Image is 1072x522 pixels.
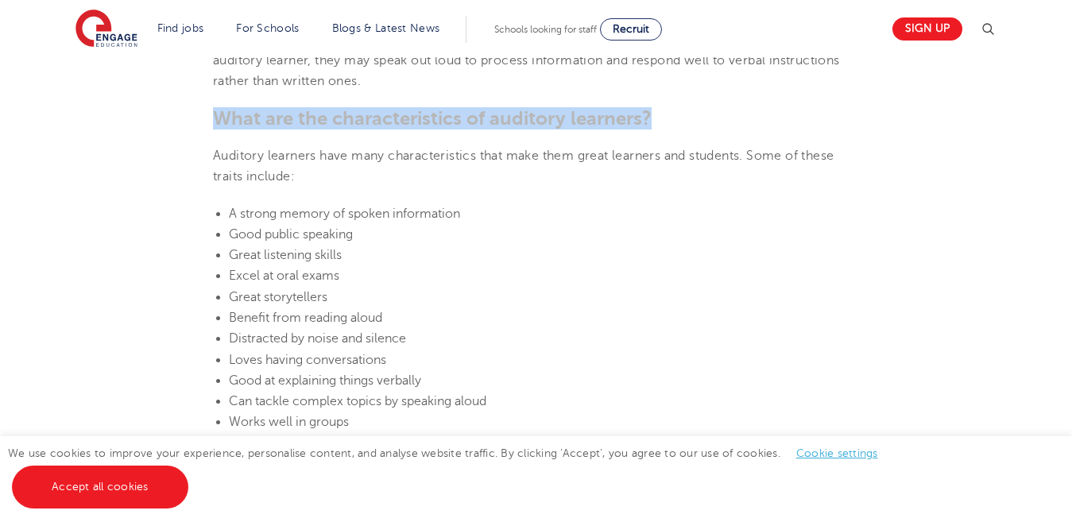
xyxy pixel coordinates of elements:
[213,11,857,88] span: Auditory learning is when someone learns best through listening. This means that an auditory lear...
[229,311,382,325] span: Benefit from reading aloud
[229,373,421,388] span: Good at explaining things verbally
[213,107,652,130] b: What are the characteristics of auditory learners?
[229,394,486,408] span: Can tackle complex topics by speaking aloud
[229,290,327,304] span: Great storytellers
[229,353,386,367] span: Loves having conversations
[229,331,406,346] span: Distracted by noise and silence
[75,10,137,49] img: Engage Education
[213,149,834,184] span: Auditory learners have many characteristics that make them great learners and students. Some of t...
[8,447,894,493] span: We use cookies to improve your experience, personalise content, and analyse website traffic. By c...
[236,22,299,34] a: For Schools
[157,22,204,34] a: Find jobs
[229,269,339,283] span: Excel at oral exams
[613,23,649,35] span: Recruit
[600,18,662,41] a: Recruit
[892,17,962,41] a: Sign up
[796,447,878,459] a: Cookie settings
[229,207,460,221] span: A strong memory of spoken information
[229,248,342,262] span: Great listening skills
[332,22,440,34] a: Blogs & Latest News
[12,466,188,508] a: Accept all cookies
[229,415,349,429] span: Works well in groups
[229,227,353,242] span: Good public speaking
[494,24,597,35] span: Schools looking for staff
